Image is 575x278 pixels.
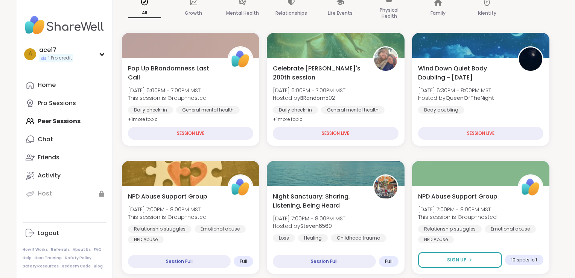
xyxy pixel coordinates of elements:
[185,9,202,18] p: Growth
[298,234,328,242] div: Healing
[128,206,207,213] span: [DATE] 7:00PM - 8:00PM MST
[38,153,59,162] div: Friends
[128,255,231,268] div: Session Full
[273,215,345,222] span: [DATE] 7:00PM - 8:00PM MST
[23,94,106,112] a: Pro Sessions
[273,87,345,94] span: [DATE] 6:00PM - 7:00PM MST
[23,76,106,94] a: Home
[273,192,364,210] span: Night Sanctuary: Sharing, Listening, Being Heard
[128,213,207,221] span: This session is Group-hosted
[273,94,345,102] span: Hosted by
[195,225,246,233] div: Emotional abuse
[226,9,259,18] p: Mental Health
[229,176,252,199] img: ShareWell
[38,171,61,180] div: Activity
[273,127,398,140] div: SESSION LIVE
[128,225,192,233] div: Relationship struggles
[128,64,219,82] span: Pop Up BRandomness Last Call
[273,222,345,230] span: Hosted by
[273,255,376,268] div: Session Full
[23,12,106,38] img: ShareWell Nav Logo
[28,49,32,59] span: a
[38,189,52,198] div: Host
[128,127,253,140] div: SESSION LIVE
[23,264,59,269] a: Safety Resources
[273,106,318,114] div: Daily check-in
[94,247,102,252] a: FAQ
[62,264,91,269] a: Redeem Code
[38,135,53,144] div: Chat
[94,264,103,269] a: Blog
[23,166,106,185] a: Activity
[176,106,240,114] div: General mental health
[240,258,247,264] span: Full
[273,234,295,242] div: Loss
[23,255,32,261] a: Help
[23,130,106,148] a: Chat
[128,87,207,94] span: [DATE] 6:00PM - 7:00PM MST
[48,55,72,61] span: 1 Pro credit
[51,247,70,252] a: Referrals
[275,9,307,18] p: Relationships
[300,94,335,102] b: BRandom502
[38,81,56,89] div: Home
[321,106,385,114] div: General mental health
[23,148,106,166] a: Friends
[128,94,207,102] span: This session is Group-hosted
[35,255,62,261] a: Host Training
[328,9,353,18] p: Life Events
[128,8,161,18] p: All
[300,222,332,230] b: Steven6560
[128,192,207,201] span: NPD Abuse Support Group
[273,64,364,82] span: Celebrate [PERSON_NAME]'s 200th session
[128,236,164,243] div: NPD Abuse
[38,229,59,237] div: Logout
[23,247,48,252] a: How It Works
[38,99,76,107] div: Pro Sessions
[229,47,252,71] img: ShareWell
[23,185,106,203] a: Host
[65,255,91,261] a: Safety Policy
[128,106,173,114] div: Daily check-in
[73,247,91,252] a: About Us
[331,234,386,242] div: Childhood trauma
[39,46,73,54] div: ace17
[23,224,106,242] a: Logout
